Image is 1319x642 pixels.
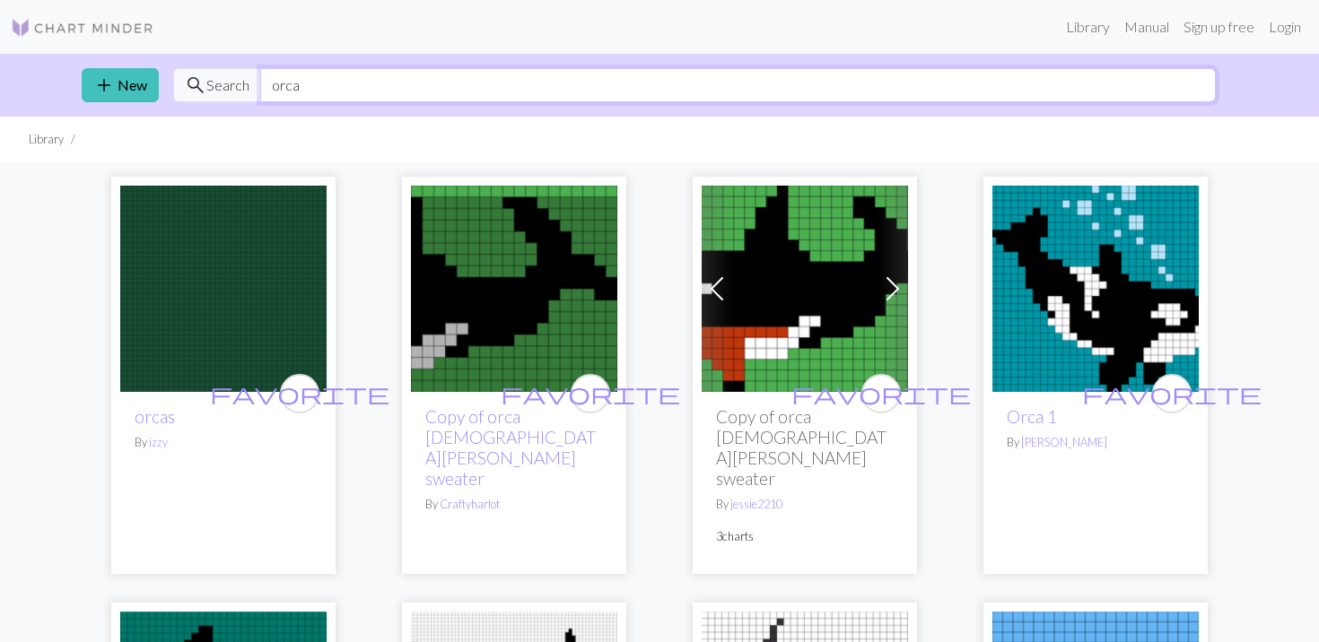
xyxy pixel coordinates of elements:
span: Search [206,74,249,96]
img: Orca 1 [992,186,1199,392]
p: By [1007,434,1184,451]
p: By [425,496,603,513]
a: Craftyharlot [440,497,500,511]
a: Orca 1 [992,278,1199,295]
img: orcas [120,186,327,392]
a: Manual [1117,9,1176,45]
span: add [93,73,115,98]
img: Logo [11,17,154,39]
a: IMG_7904.jpeg [702,278,908,295]
a: IMG_7904.jpeg [411,278,617,295]
span: favorite [791,379,971,407]
a: jessie2210 [730,497,782,511]
li: Library [29,131,64,148]
a: orcas [135,406,175,427]
button: favourite [1152,374,1192,413]
i: favourite [1082,376,1262,412]
span: favorite [210,379,389,407]
a: Copy of orca [DEMOGRAPHIC_DATA][PERSON_NAME] sweater [425,406,596,489]
i: favourite [210,376,389,412]
p: By [135,434,312,451]
a: orcas [120,278,327,295]
span: search [185,73,206,98]
i: favourite [501,376,680,412]
p: By [716,496,894,513]
a: Login [1262,9,1308,45]
span: favorite [501,379,680,407]
a: Library [1059,9,1117,45]
h2: Copy of orca [DEMOGRAPHIC_DATA][PERSON_NAME] sweater [716,406,894,489]
img: IMG_7904.jpeg [702,186,908,392]
a: izzy [149,435,168,449]
a: New [82,68,159,102]
a: Sign up free [1176,9,1262,45]
p: 3 charts [716,528,894,545]
a: Orca 1 [1007,406,1057,427]
button: favourite [571,374,610,413]
img: IMG_7904.jpeg [411,186,617,392]
i: favourite [791,376,971,412]
a: [PERSON_NAME] [1021,435,1107,449]
button: favourite [280,374,319,413]
button: favourite [861,374,901,413]
span: favorite [1082,379,1262,407]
